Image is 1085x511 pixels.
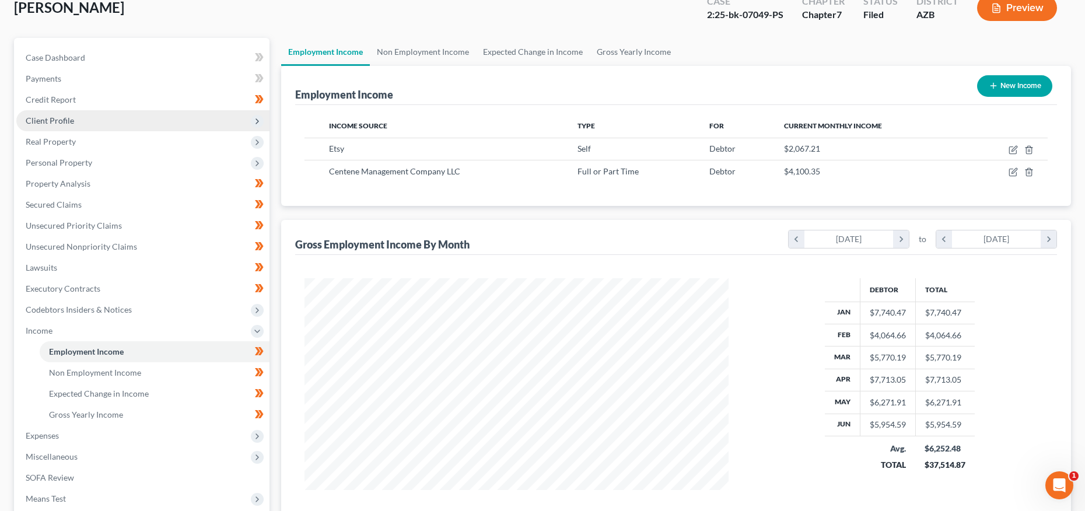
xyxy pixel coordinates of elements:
[870,352,906,363] div: $5,770.19
[977,75,1052,97] button: New Income
[825,414,860,436] th: Jun
[40,362,269,383] a: Non Employment Income
[825,369,860,391] th: Apr
[16,194,269,215] a: Secured Claims
[370,38,476,66] a: Non Employment Income
[295,87,393,101] div: Employment Income
[40,341,269,362] a: Employment Income
[804,230,894,248] div: [DATE]
[825,391,860,414] th: May
[26,94,76,104] span: Credit Report
[26,452,78,461] span: Miscellaneous
[836,9,842,20] span: 7
[16,173,269,194] a: Property Analysis
[26,242,137,251] span: Unsecured Nonpriority Claims
[952,230,1041,248] div: [DATE]
[915,324,975,346] td: $4,064.66
[825,302,860,324] th: Jan
[26,283,100,293] span: Executory Contracts
[825,324,860,346] th: Feb
[281,38,370,66] a: Employment Income
[863,8,898,22] div: Filed
[16,47,269,68] a: Case Dashboard
[577,121,595,130] span: Type
[26,325,52,335] span: Income
[329,121,387,130] span: Income Source
[26,220,122,230] span: Unsecured Priority Claims
[870,419,906,430] div: $5,954.59
[577,143,591,153] span: Self
[825,346,860,369] th: Mar
[40,404,269,425] a: Gross Yearly Income
[802,8,845,22] div: Chapter
[869,443,906,454] div: Avg.
[26,262,57,272] span: Lawsuits
[16,467,269,488] a: SOFA Review
[870,374,906,386] div: $7,713.05
[860,278,915,302] th: Debtor
[709,166,736,176] span: Debtor
[16,215,269,236] a: Unsecured Priority Claims
[1069,471,1079,481] span: 1
[925,459,965,471] div: $37,514.87
[476,38,590,66] a: Expected Change in Income
[915,346,975,369] td: $5,770.19
[49,346,124,356] span: Employment Income
[26,136,76,146] span: Real Property
[49,388,149,398] span: Expected Change in Income
[893,230,909,248] i: chevron_right
[16,278,269,299] a: Executory Contracts
[26,304,132,314] span: Codebtors Insiders & Notices
[925,443,965,454] div: $6,252.48
[870,330,906,341] div: $4,064.66
[26,73,61,83] span: Payments
[915,278,975,302] th: Total
[26,473,74,482] span: SOFA Review
[915,391,975,414] td: $6,271.91
[707,8,783,22] div: 2:25-bk-07049-PS
[295,237,470,251] div: Gross Employment Income By Month
[26,52,85,62] span: Case Dashboard
[16,68,269,89] a: Payments
[329,166,460,176] span: Centene Management Company LLC
[16,236,269,257] a: Unsecured Nonpriority Claims
[1045,471,1073,499] iframe: Intercom live chat
[915,414,975,436] td: $5,954.59
[16,89,269,110] a: Credit Report
[26,116,74,125] span: Client Profile
[869,459,906,471] div: TOTAL
[870,307,906,318] div: $7,740.47
[915,369,975,391] td: $7,713.05
[49,367,141,377] span: Non Employment Income
[590,38,678,66] a: Gross Yearly Income
[1041,230,1056,248] i: chevron_right
[919,233,926,245] span: to
[577,166,639,176] span: Full or Part Time
[26,494,66,503] span: Means Test
[26,199,82,209] span: Secured Claims
[26,430,59,440] span: Expenses
[329,143,344,153] span: Etsy
[709,143,736,153] span: Debtor
[784,166,820,176] span: $4,100.35
[916,8,958,22] div: AZB
[49,409,123,419] span: Gross Yearly Income
[40,383,269,404] a: Expected Change in Income
[709,121,724,130] span: For
[26,178,90,188] span: Property Analysis
[936,230,952,248] i: chevron_left
[16,257,269,278] a: Lawsuits
[784,121,882,130] span: Current Monthly Income
[789,230,804,248] i: chevron_left
[870,397,906,408] div: $6,271.91
[26,157,92,167] span: Personal Property
[915,302,975,324] td: $7,740.47
[784,143,820,153] span: $2,067.21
